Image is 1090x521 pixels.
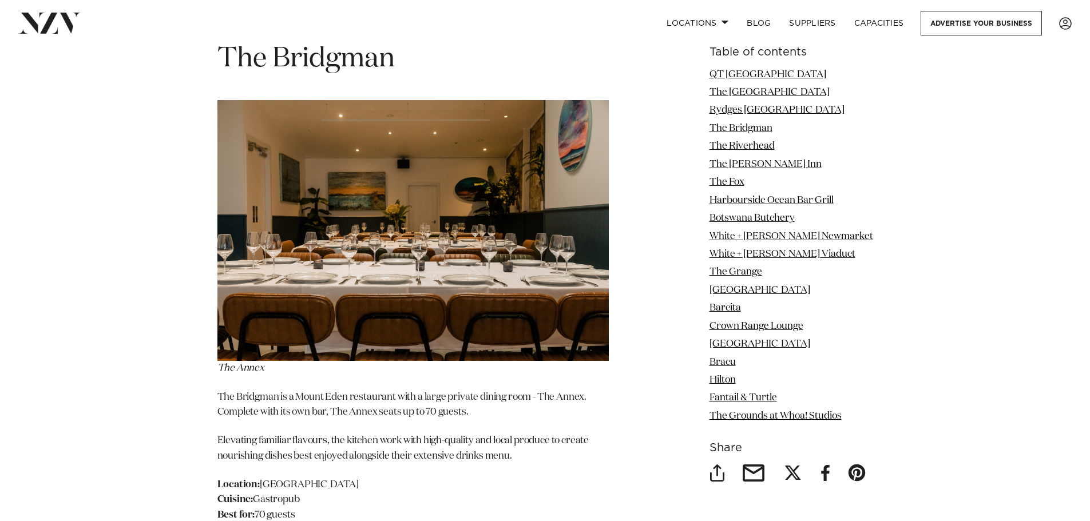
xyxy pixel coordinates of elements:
[710,340,810,349] a: [GEOGRAPHIC_DATA]
[217,433,609,464] p: Elevating familiar flavours, the kitchen work with high-quality and local produce to create nouri...
[710,393,777,403] a: Fantail & Turtle
[738,11,780,35] a: BLOG
[217,495,253,504] strong: Cuisine:
[710,443,873,455] h6: Share
[780,11,845,35] a: SUPPLIERS
[710,304,741,313] a: Barcita
[845,11,913,35] a: Capacities
[710,88,830,97] a: The [GEOGRAPHIC_DATA]
[710,285,810,295] a: [GEOGRAPHIC_DATA]
[710,160,822,169] a: The [PERSON_NAME] Inn
[710,106,845,116] a: Rydges [GEOGRAPHIC_DATA]
[217,480,260,490] strong: Location:
[710,357,736,367] a: Bracu
[217,510,255,520] strong: Best for:
[18,13,81,33] img: nzv-logo.png
[710,70,826,79] a: QT [GEOGRAPHIC_DATA]
[921,11,1042,35] a: Advertise your business
[710,268,762,277] a: The Grange
[710,196,834,205] a: Harbourside Ocean Bar Grill
[710,46,873,58] h6: Table of contents
[710,411,842,421] a: The Grounds at Whoa! Studios
[710,321,803,331] a: Crown Range Lounge
[710,249,855,259] a: White + [PERSON_NAME] Viaduct
[710,124,772,133] a: The Bridgman
[710,142,775,152] a: The Riverhead
[217,45,395,73] span: The Bridgman
[710,375,736,385] a: Hilton
[217,390,609,420] p: The Bridgman is a Mount Eden restaurant with a large private dining room - The Annex. Complete wi...
[710,232,873,241] a: White + [PERSON_NAME] Newmarket
[657,11,738,35] a: Locations
[217,226,609,373] em: The Annex
[710,178,744,188] a: The Fox
[710,214,795,224] a: Botswana Butchery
